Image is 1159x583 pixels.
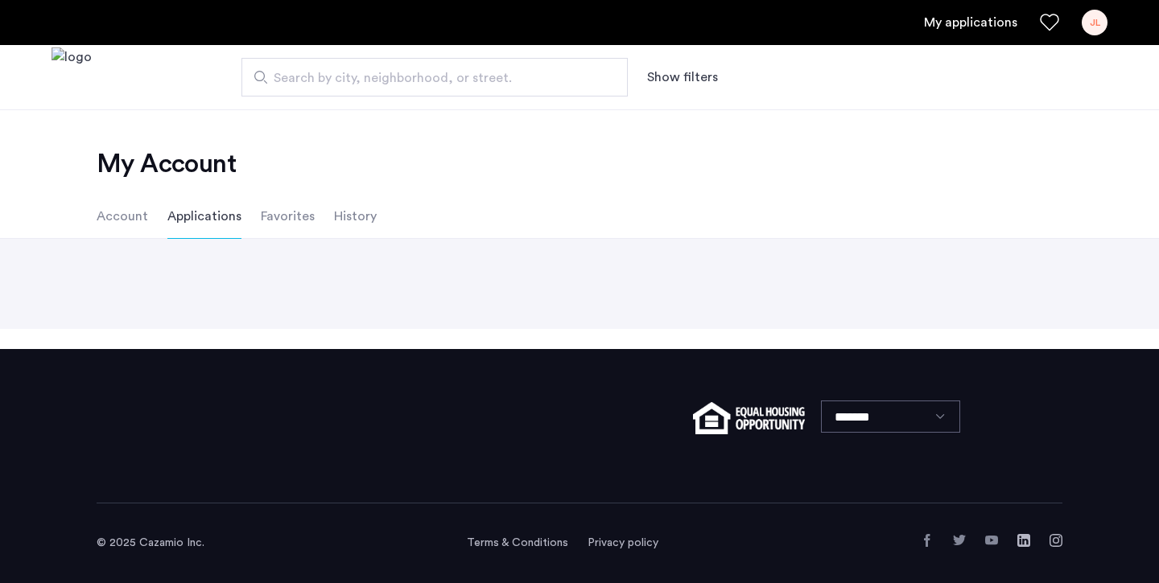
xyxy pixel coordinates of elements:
[693,402,805,434] img: equal-housing.png
[588,535,658,551] a: Privacy policy
[97,537,204,548] span: © 2025 Cazamio Inc.
[953,534,966,547] a: Twitter
[647,68,718,87] button: Show or hide filters
[52,47,92,108] a: Cazamio logo
[985,534,998,547] a: YouTube
[97,194,148,239] li: Account
[334,194,377,239] li: History
[167,194,241,239] li: Applications
[97,148,1062,180] h2: My Account
[1040,13,1059,32] a: Favorites
[241,58,628,96] input: Apartment Search
[1050,534,1062,547] a: Instagram
[467,535,568,551] a: Terms and conditions
[52,47,92,108] img: logo
[261,194,315,239] li: Favorites
[921,534,934,547] a: Facebook
[924,13,1017,32] a: My application
[821,400,960,433] select: Language select
[274,68,583,88] span: Search by city, neighborhood, or street.
[1017,534,1030,547] a: LinkedIn
[1082,10,1107,35] div: JL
